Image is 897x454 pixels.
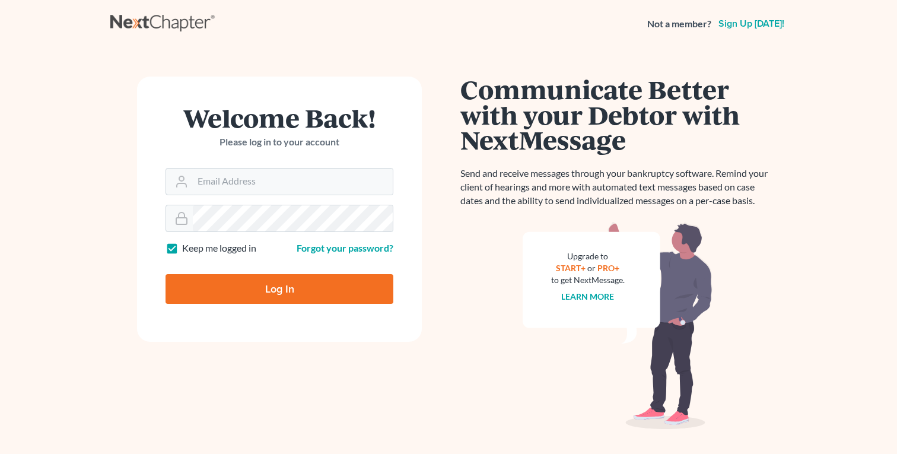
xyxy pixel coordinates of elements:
h1: Welcome Back! [166,105,393,131]
a: PRO+ [598,263,620,273]
a: Learn more [562,291,615,301]
a: Sign up [DATE]! [716,19,787,28]
span: or [588,263,596,273]
a: Forgot your password? [297,242,393,253]
div: Upgrade to [551,250,625,262]
p: Please log in to your account [166,135,393,149]
a: START+ [556,263,586,273]
input: Email Address [193,169,393,195]
h1: Communicate Better with your Debtor with NextMessage [460,77,775,153]
div: to get NextMessage. [551,274,625,286]
img: nextmessage_bg-59042aed3d76b12b5cd301f8e5b87938c9018125f34e5fa2b7a6b67550977c72.svg [523,222,712,430]
label: Keep me logged in [182,242,256,255]
strong: Not a member? [647,17,711,31]
input: Log In [166,274,393,304]
p: Send and receive messages through your bankruptcy software. Remind your client of hearings and mo... [460,167,775,208]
